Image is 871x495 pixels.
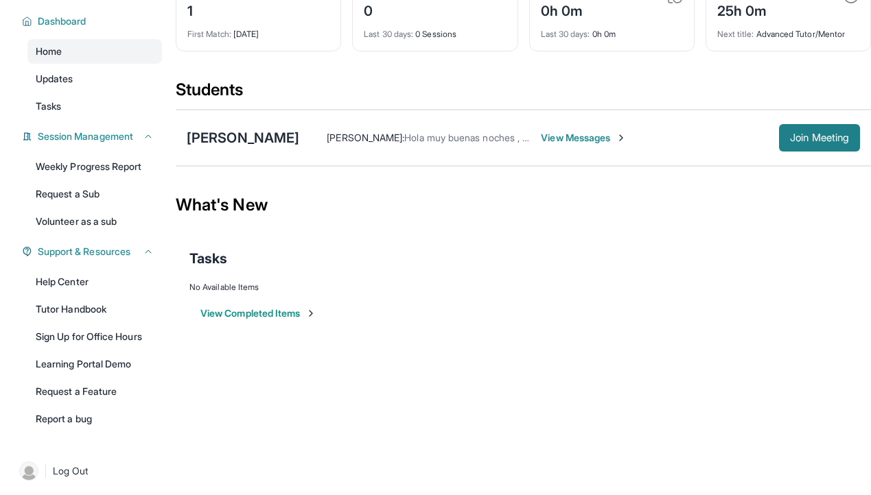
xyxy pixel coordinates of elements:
[541,29,590,39] span: Last 30 days :
[36,72,73,86] span: Updates
[14,456,162,486] a: |Log Out
[38,14,86,28] span: Dashboard
[27,209,162,234] a: Volunteer as a sub
[189,249,227,268] span: Tasks
[44,463,47,479] span: |
[187,29,231,39] span: First Match :
[327,132,404,143] span: [PERSON_NAME] :
[27,352,162,376] a: Learning Portal Demo
[36,45,62,58] span: Home
[27,182,162,206] a: Request a Sub
[27,407,162,431] a: Report a bug
[364,21,506,40] div: 0 Sessions
[189,282,857,293] div: No Available Items
[187,21,329,40] div: [DATE]
[38,245,130,258] span: Support & Resources
[790,134,849,142] span: Join Meeting
[27,379,162,404] a: Request a Feature
[38,130,133,143] span: Session Management
[364,29,413,39] span: Last 30 days :
[32,245,154,258] button: Support & Resources
[27,269,162,294] a: Help Center
[541,21,683,40] div: 0h 0m
[616,132,627,143] img: Chevron-Right
[541,131,627,145] span: View Messages
[27,94,162,119] a: Tasks
[27,154,162,179] a: Weekly Progress Report
[27,67,162,91] a: Updates
[19,461,38,481] img: user-img
[36,99,61,113] span: Tasks
[176,79,871,109] div: Students
[53,464,89,478] span: Log Out
[27,39,162,64] a: Home
[187,128,299,147] div: [PERSON_NAME]
[717,21,859,40] div: Advanced Tutor/Mentor
[176,175,871,235] div: What's New
[27,324,162,349] a: Sign Up for Office Hours
[779,124,860,152] button: Join Meeting
[717,29,754,39] span: Next title :
[32,14,154,28] button: Dashboard
[27,297,162,322] a: Tutor Handbook
[32,130,154,143] button: Session Management
[200,306,316,320] button: View Completed Items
